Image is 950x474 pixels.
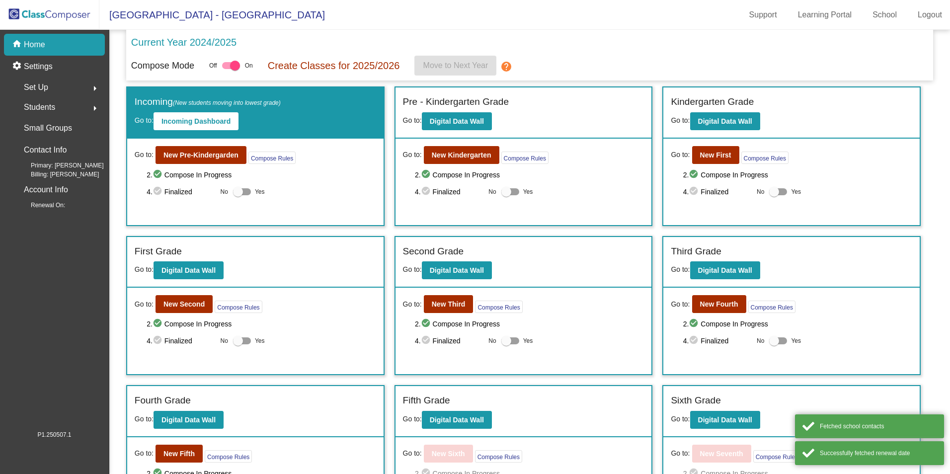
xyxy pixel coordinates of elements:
[692,146,739,164] button: New First
[153,186,164,198] mat-icon: check_circle
[791,335,801,347] span: Yes
[403,394,450,408] label: Fifth Grade
[692,295,746,313] button: New Fourth
[689,186,701,198] mat-icon: check_circle
[24,121,72,135] p: Small Groups
[12,39,24,51] mat-icon: home
[12,61,24,73] mat-icon: settings
[700,300,738,308] b: New Fourth
[690,261,760,279] button: Digital Data Wall
[430,416,484,424] b: Digital Data Wall
[209,61,217,70] span: Off
[421,169,433,181] mat-icon: check_circle
[671,394,720,408] label: Sixth Grade
[215,301,262,313] button: Compose Rules
[422,261,492,279] button: Digital Data Wall
[24,100,55,114] span: Students
[221,336,228,345] span: No
[432,300,466,308] b: New Third
[422,411,492,429] button: Digital Data Wall
[135,150,154,160] span: Go to:
[671,244,721,259] label: Third Grade
[421,318,433,330] mat-icon: check_circle
[89,102,101,114] mat-icon: arrow_right
[700,151,731,159] b: New First
[671,150,690,160] span: Go to:
[422,112,492,130] button: Digital Data Wall
[757,187,764,196] span: No
[689,318,701,330] mat-icon: check_circle
[488,187,496,196] span: No
[153,169,164,181] mat-icon: check_circle
[135,116,154,124] span: Go to:
[147,169,376,181] span: 2. Compose In Progress
[154,261,224,279] button: Digital Data Wall
[671,95,754,109] label: Kindergarten Grade
[403,95,509,109] label: Pre - Kindergarten Grade
[147,335,215,347] span: 4. Finalized
[865,7,905,23] a: School
[156,445,203,463] button: New Fifth
[154,112,238,130] button: Incoming Dashboard
[248,152,296,164] button: Compose Rules
[15,161,104,170] span: Primary: [PERSON_NAME]
[421,186,433,198] mat-icon: check_circle
[268,58,400,73] p: Create Classes for 2025/2026
[99,7,325,23] span: [GEOGRAPHIC_DATA] - [GEOGRAPHIC_DATA]
[15,170,99,179] span: Billing: [PERSON_NAME]
[432,151,491,159] b: New Kindergarten
[423,61,488,70] span: Move to Next Year
[698,416,752,424] b: Digital Data Wall
[135,95,281,109] label: Incoming
[24,143,67,157] p: Contact Info
[741,7,785,23] a: Support
[161,266,216,274] b: Digital Data Wall
[671,299,690,310] span: Go to:
[415,335,483,347] span: 4. Finalized
[173,99,281,106] span: (New students moving into lowest grade)
[430,117,484,125] b: Digital Data Wall
[500,61,512,73] mat-icon: help
[910,7,950,23] a: Logout
[161,117,231,125] b: Incoming Dashboard
[255,335,265,347] span: Yes
[424,146,499,164] button: New Kindergarten
[415,318,644,330] span: 2. Compose In Progress
[689,335,701,347] mat-icon: check_circle
[403,265,422,273] span: Go to:
[432,450,465,458] b: New Sixth
[163,450,195,458] b: New Fifth
[131,35,237,50] p: Current Year 2024/2025
[671,265,690,273] span: Go to:
[24,61,53,73] p: Settings
[683,318,912,330] span: 2. Compose In Progress
[89,82,101,94] mat-icon: arrow_right
[24,183,68,197] p: Account Info
[692,445,751,463] button: New Seventh
[255,186,265,198] span: Yes
[245,61,253,70] span: On
[153,318,164,330] mat-icon: check_circle
[753,450,800,463] button: Compose Rules
[135,415,154,423] span: Go to:
[156,295,213,313] button: New Second
[475,450,522,463] button: Compose Rules
[741,152,789,164] button: Compose Rules
[430,266,484,274] b: Digital Data Wall
[147,318,376,330] span: 2. Compose In Progress
[415,169,644,181] span: 2. Compose In Progress
[689,169,701,181] mat-icon: check_circle
[221,187,228,196] span: No
[700,450,743,458] b: New Seventh
[415,186,483,198] span: 4. Finalized
[683,186,752,198] span: 4. Finalized
[403,299,422,310] span: Go to:
[748,301,795,313] button: Compose Rules
[820,422,937,431] div: Fetched school contacts
[163,300,205,308] b: New Second
[135,394,191,408] label: Fourth Grade
[24,39,45,51] p: Home
[135,265,154,273] span: Go to:
[523,335,533,347] span: Yes
[671,448,690,459] span: Go to:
